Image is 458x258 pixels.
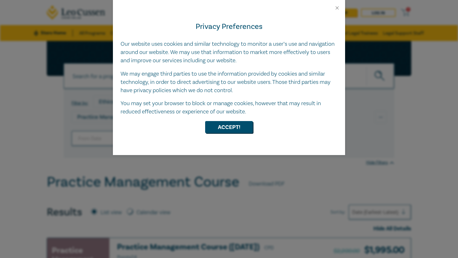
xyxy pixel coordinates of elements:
h4: Privacy Preferences [121,21,337,32]
p: You may set your browser to block or manage cookies, however that may result in reduced effective... [121,99,337,116]
p: Our website uses cookies and similar technology to monitor a user’s use and navigation around our... [121,40,337,65]
p: We may engage third parties to use the information provided by cookies and similar technology, in... [121,70,337,95]
button: Accept! [205,121,253,133]
button: Close [334,5,340,11]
